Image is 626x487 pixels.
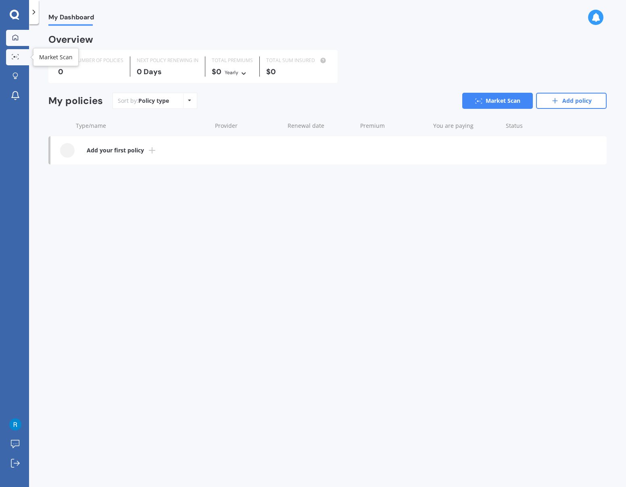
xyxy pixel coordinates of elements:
b: Add your first policy [87,146,144,154]
div: TOTAL SUM INSURED [266,56,328,65]
div: Status [506,122,566,130]
div: Provider [215,122,281,130]
div: TOTAL NUMBER OF POLICIES [58,56,123,65]
div: Type/name [76,122,209,130]
span: My Dashboard [48,13,94,24]
div: Policy type [138,97,169,105]
div: Market Scan [39,53,73,61]
a: Market Scan [462,93,533,109]
div: NEXT POLICY RENEWING IN [137,56,198,65]
div: You are paying [433,122,499,130]
div: Premium [360,122,426,130]
div: $0 [266,68,328,76]
img: ACg8ocLISfD_4BHqokJK_s9iuiwp6-ztVVK9fZjj_j60xEaYO3wH=s96-c [9,418,21,431]
div: 0 Days [137,68,198,76]
a: Add policy [536,93,607,109]
div: 0 [58,68,123,76]
div: Sort by: [118,97,169,105]
div: Yearly [225,69,238,77]
div: $0 [212,68,253,77]
div: Renewal date [288,122,354,130]
div: TOTAL PREMIUMS [212,56,253,65]
div: Overview [48,35,93,44]
a: Add your first policy [50,136,607,164]
div: My policies [48,95,103,107]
